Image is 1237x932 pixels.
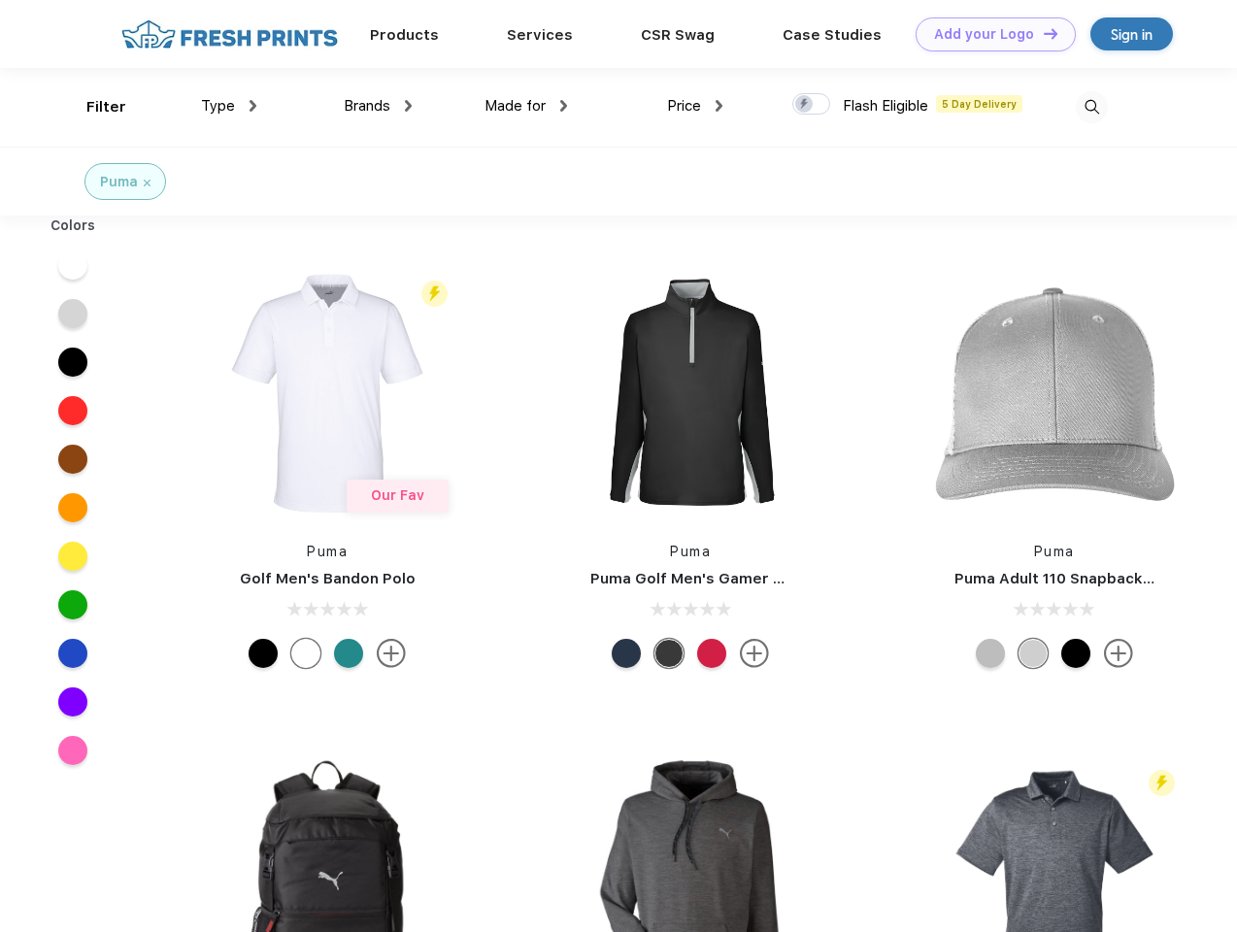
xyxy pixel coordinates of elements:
[697,639,726,668] div: Ski Patrol
[1076,91,1108,123] img: desktop_search.svg
[100,172,138,192] div: Puma
[670,544,711,559] a: Puma
[1034,544,1075,559] a: Puma
[1149,770,1175,796] img: flash_active_toggle.svg
[144,180,150,186] img: filter_cancel.svg
[612,639,641,668] div: Navy Blazer
[590,570,897,587] a: Puma Golf Men's Gamer Golf Quarter-Zip
[976,639,1005,668] div: Quarry with Brt Whit
[716,100,722,112] img: dropdown.png
[86,96,126,118] div: Filter
[654,639,684,668] div: Puma Black
[307,544,348,559] a: Puma
[344,97,390,115] span: Brands
[1019,639,1048,668] div: Quarry Brt Whit
[1090,17,1173,50] a: Sign in
[371,487,424,503] span: Our Fav
[641,26,715,44] a: CSR Swag
[405,100,412,112] img: dropdown.png
[1104,639,1133,668] img: more.svg
[198,264,456,522] img: func=resize&h=266
[934,26,1034,43] div: Add your Logo
[377,639,406,668] img: more.svg
[421,281,448,307] img: flash_active_toggle.svg
[291,639,320,668] div: Bright White
[485,97,546,115] span: Made for
[1061,639,1090,668] div: Pma Blk Pma Blk
[561,264,819,522] img: func=resize&h=266
[843,97,928,115] span: Flash Eligible
[1044,28,1057,39] img: DT
[201,97,235,115] span: Type
[240,570,416,587] a: Golf Men's Bandon Polo
[925,264,1184,522] img: func=resize&h=266
[667,97,701,115] span: Price
[334,639,363,668] div: Green Lagoon
[560,100,567,112] img: dropdown.png
[250,100,256,112] img: dropdown.png
[116,17,344,51] img: fo%20logo%202.webp
[936,95,1022,113] span: 5 Day Delivery
[1111,23,1153,46] div: Sign in
[370,26,439,44] a: Products
[740,639,769,668] img: more.svg
[507,26,573,44] a: Services
[249,639,278,668] div: Puma Black
[36,216,111,236] div: Colors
